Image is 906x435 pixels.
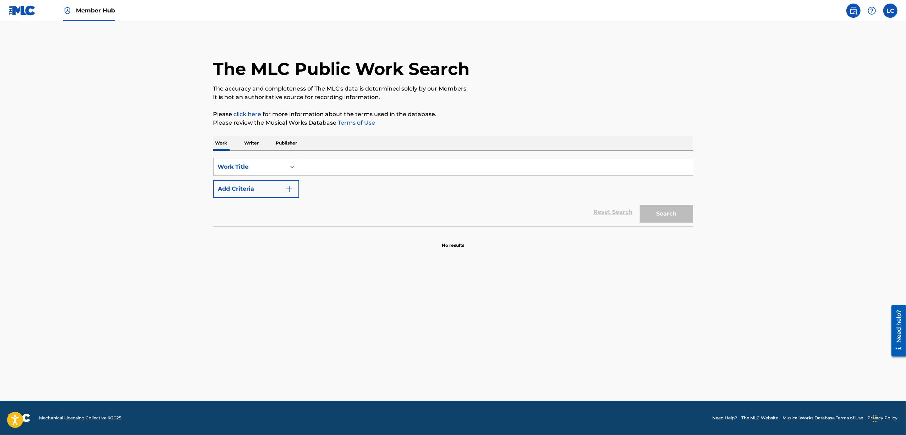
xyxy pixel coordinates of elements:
div: Help [865,4,879,18]
a: The MLC Website [741,415,778,421]
img: 9d2ae6d4665cec9f34b9.svg [285,185,293,193]
p: No results [442,234,464,249]
p: Work [213,136,230,151]
iframe: Chat Widget [871,401,906,435]
a: Need Help? [712,415,737,421]
img: MLC Logo [9,5,36,16]
div: User Menu [883,4,897,18]
span: Mechanical Licensing Collective © 2025 [39,415,121,421]
img: help [868,6,876,15]
button: Add Criteria [213,180,299,198]
a: Terms of Use [337,119,375,126]
div: Drag [873,408,877,429]
a: Privacy Policy [867,415,897,421]
img: logo [9,414,31,422]
p: It is not an authoritative source for recording information. [213,93,693,102]
a: Musical Works Database Terms of Use [783,415,863,421]
img: Top Rightsholder [63,6,72,15]
span: Member Hub [76,6,115,15]
a: click here [234,111,262,118]
h1: The MLC Public Work Search [213,58,470,80]
p: Writer [242,136,261,151]
p: The accuracy and completeness of The MLC's data is determined solely by our Members. [213,85,693,93]
img: search [849,6,858,15]
form: Search Form [213,158,693,226]
p: Publisher [274,136,300,151]
a: Public Search [846,4,861,18]
iframe: Resource Center [886,302,906,359]
p: Please for more information about the terms used in the database. [213,110,693,119]
p: Please review the Musical Works Database [213,119,693,127]
div: Work Title [218,163,282,171]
